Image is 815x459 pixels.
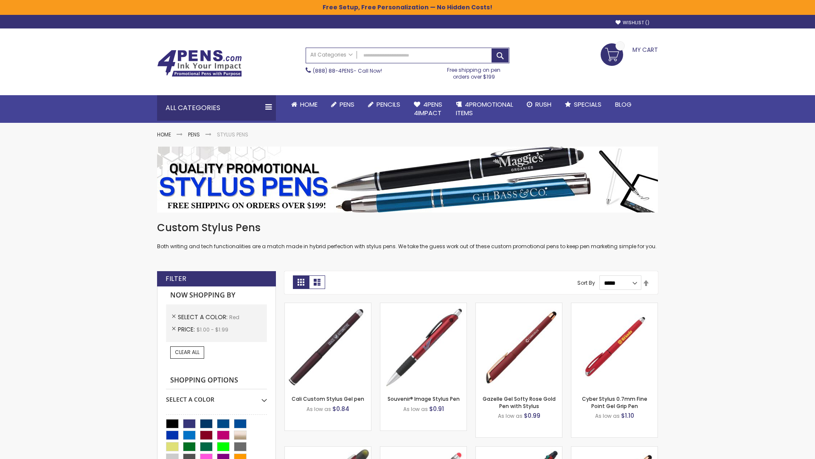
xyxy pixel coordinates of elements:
span: Blog [615,100,632,109]
a: Orbitor 4 Color Assorted Ink Metallic Stylus Pens-Red [476,446,562,453]
a: Home [284,95,324,114]
span: Rush [535,100,551,109]
span: As low as [403,405,428,413]
span: Specials [574,100,601,109]
span: As low as [595,412,620,419]
span: Home [300,100,318,109]
label: Sort By [577,279,595,286]
span: All Categories [310,51,353,58]
span: $1.00 - $1.99 [197,326,228,333]
a: (888) 88-4PENS [313,67,354,74]
div: Both writing and tech functionalities are a match made in hybrid perfection with stylus pens. We ... [157,221,658,250]
span: Price [178,325,197,334]
a: Souvenir® Image Stylus Pen-Red [380,303,467,310]
a: Blog [608,95,638,114]
span: Select A Color [178,313,229,321]
strong: Grid [293,275,309,289]
img: 4Pens Custom Pens and Promotional Products [157,50,242,77]
a: Gazelle Gel Softy Rose Gold Pen with Stylus [483,395,556,409]
div: All Categories [157,95,276,121]
a: Home [157,131,171,138]
strong: Shopping Options [166,371,267,390]
span: Pencils [377,100,400,109]
img: Stylus Pens [157,147,658,212]
a: Wishlist [615,20,649,26]
a: Pencils [361,95,407,114]
a: Gazelle Gel Softy Rose Gold Pen with Stylus-Red [476,303,562,310]
span: 4PROMOTIONAL ITEMS [456,100,513,117]
a: Islander Softy Gel with Stylus - ColorJet Imprint-Red [380,446,467,453]
a: Cyber Stylus 0.7mm Fine Point Gel Grip Pen [582,395,647,409]
span: Red [229,314,239,321]
a: Souvenir® Image Stylus Pen [388,395,460,402]
span: - Call Now! [313,67,382,74]
a: Cali Custom Stylus Gel pen [292,395,364,402]
strong: Filter [166,274,186,283]
span: $0.84 [332,405,349,413]
img: Souvenir® Image Stylus Pen-Red [380,303,467,389]
span: $0.99 [524,411,540,420]
span: Clear All [175,348,200,356]
span: As low as [498,412,523,419]
a: Rush [520,95,558,114]
a: Souvenir® Jalan Highlighter Stylus Pen Combo-Red [285,446,371,453]
span: $1.10 [621,411,634,420]
a: 4Pens4impact [407,95,449,123]
span: Pens [340,100,354,109]
a: 4PROMOTIONALITEMS [449,95,520,123]
strong: Stylus Pens [217,131,248,138]
a: Cali Custom Stylus Gel pen-Red [285,303,371,310]
span: $0.91 [429,405,444,413]
img: Gazelle Gel Softy Rose Gold Pen with Stylus-Red [476,303,562,389]
a: Pens [188,131,200,138]
div: Select A Color [166,389,267,404]
div: Free shipping on pen orders over $199 [438,63,510,80]
a: Specials [558,95,608,114]
a: Clear All [170,346,204,358]
a: Gazelle Gel Softy Rose Gold Pen with Stylus - ColorJet-Red [571,446,658,453]
span: As low as [306,405,331,413]
img: Cyber Stylus 0.7mm Fine Point Gel Grip Pen-Red [571,303,658,389]
span: 4Pens 4impact [414,100,442,117]
img: Cali Custom Stylus Gel pen-Red [285,303,371,389]
h1: Custom Stylus Pens [157,221,658,235]
a: All Categories [306,48,357,62]
strong: Now Shopping by [166,286,267,304]
a: Pens [324,95,361,114]
a: Cyber Stylus 0.7mm Fine Point Gel Grip Pen-Red [571,303,658,310]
